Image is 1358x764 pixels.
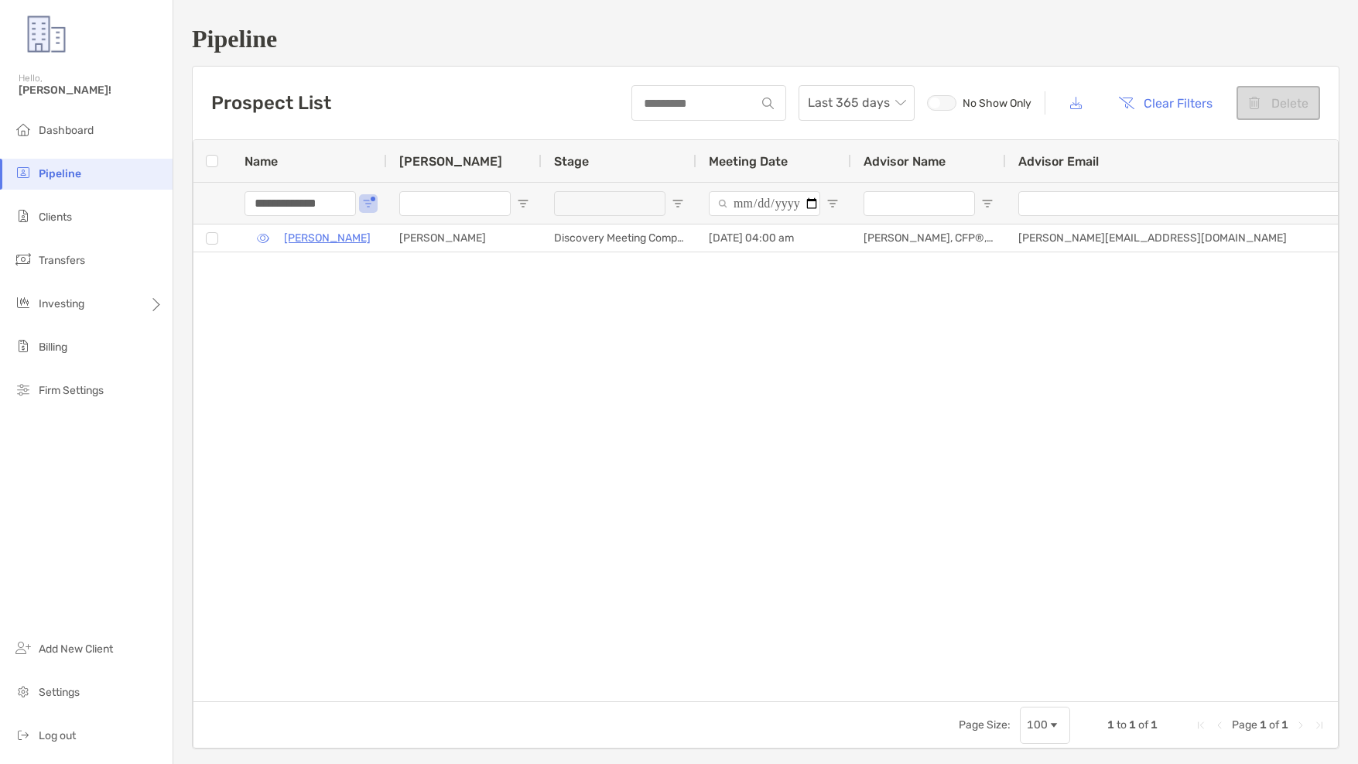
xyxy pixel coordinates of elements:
[1020,707,1070,744] div: Page Size
[14,380,32,399] img: firm-settings icon
[39,167,81,180] span: Pipeline
[672,197,684,210] button: Open Filter Menu
[1260,718,1267,731] span: 1
[245,154,278,169] span: Name
[39,384,104,397] span: Firm Settings
[39,729,76,742] span: Log out
[1107,718,1114,731] span: 1
[39,297,84,310] span: Investing
[696,224,851,252] div: [DATE] 04:00 am
[1107,86,1224,120] button: Clear Filters
[362,197,375,210] button: Open Filter Menu
[517,197,529,210] button: Open Filter Menu
[14,120,32,139] img: dashboard icon
[399,191,511,216] input: Booker Filter Input
[1313,719,1326,731] div: Last Page
[826,197,839,210] button: Open Filter Menu
[981,197,994,210] button: Open Filter Menu
[39,341,67,354] span: Billing
[1295,719,1307,731] div: Next Page
[14,725,32,744] img: logout icon
[14,207,32,225] img: clients icon
[39,124,94,137] span: Dashboard
[39,254,85,267] span: Transfers
[14,337,32,355] img: billing icon
[808,86,905,120] span: Last 365 days
[14,293,32,312] img: investing icon
[211,92,331,114] h3: Prospect List
[1232,718,1257,731] span: Page
[542,224,696,252] div: Discovery Meeting Complete
[959,718,1011,731] div: Page Size:
[1027,718,1048,731] div: 100
[1269,718,1279,731] span: of
[709,154,788,169] span: Meeting Date
[39,686,80,699] span: Settings
[864,154,946,169] span: Advisor Name
[1138,718,1148,731] span: of
[245,191,356,216] input: Name Filter Input
[1213,719,1226,731] div: Previous Page
[1151,718,1158,731] span: 1
[1195,719,1207,731] div: First Page
[14,250,32,269] img: transfers icon
[14,163,32,182] img: pipeline icon
[554,154,589,169] span: Stage
[864,191,975,216] input: Advisor Name Filter Input
[284,228,371,248] a: [PERSON_NAME]
[1129,718,1136,731] span: 1
[387,224,542,252] div: [PERSON_NAME]
[192,25,1339,53] h1: Pipeline
[762,98,774,109] img: input icon
[399,154,502,169] span: [PERSON_NAME]
[1117,718,1127,731] span: to
[1018,154,1099,169] span: Advisor Email
[39,642,113,656] span: Add New Client
[927,95,1032,111] label: No Show Only
[709,191,820,216] input: Meeting Date Filter Input
[14,639,32,657] img: add_new_client icon
[14,682,32,701] img: settings icon
[19,6,74,62] img: Zoe Logo
[851,224,1006,252] div: [PERSON_NAME], CFP®, MBA, AIF®
[1281,718,1288,731] span: 1
[19,84,163,97] span: [PERSON_NAME]!
[39,211,72,224] span: Clients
